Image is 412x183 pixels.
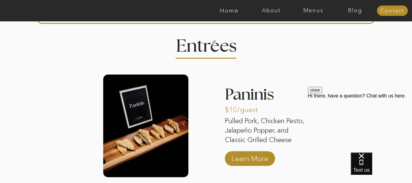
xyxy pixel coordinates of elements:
[225,99,266,117] p: $10/guest
[225,87,310,106] h3: Paninis
[215,4,255,22] p: Desserts
[377,8,408,14] a: Contact
[229,148,270,166] a: Learn More
[176,38,236,49] h2: Entrees
[208,8,250,14] a: Home
[225,116,310,146] p: Pulled Pork, Chicken Pesto, Jalapeño Popper, and Classic Grilled Cheese
[329,4,370,22] p: Specials
[272,4,313,22] p: Light Bites
[157,4,198,22] p: Beverages
[100,4,140,22] p: Sides
[250,8,292,14] a: About
[308,87,412,160] iframe: podium webchat widget prompt
[351,152,412,183] iframe: podium webchat widget bubble
[334,8,376,14] a: Blog
[292,8,334,14] a: Menus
